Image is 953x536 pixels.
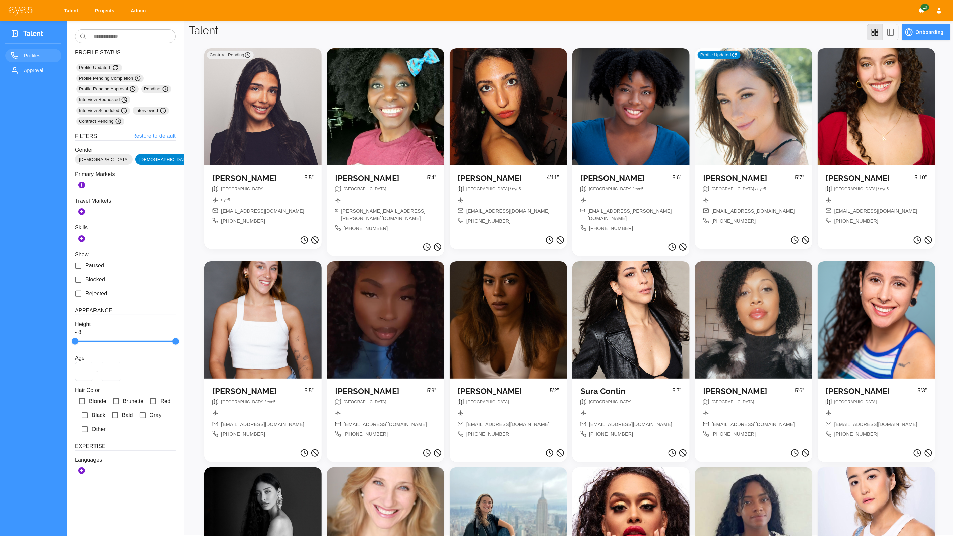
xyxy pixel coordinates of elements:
span: [PERSON_NAME][EMAIL_ADDRESS][PERSON_NAME][DOMAIN_NAME] [341,208,436,222]
span: [PHONE_NUMBER] [466,431,511,438]
span: [GEOGRAPHIC_DATA] [466,187,509,191]
div: Profile Pending Completion [76,74,144,82]
h5: [PERSON_NAME] [458,174,547,183]
span: Profile Updated [700,52,738,58]
span: Gray [150,411,162,419]
a: Approval [5,64,61,77]
p: 5’7” [673,387,682,399]
h5: [PERSON_NAME] [212,387,305,396]
p: Show [75,251,176,259]
a: [PERSON_NAME]5’6”breadcrumb[EMAIL_ADDRESS][DOMAIN_NAME][PHONE_NUMBER] [695,261,812,446]
span: [PHONE_NUMBER] [221,218,265,225]
span: Contract Pending [79,118,122,125]
span: [EMAIL_ADDRESS][DOMAIN_NAME] [712,421,795,428]
h5: [PERSON_NAME] [826,387,918,396]
p: 5’5” [305,387,314,399]
span: [GEOGRAPHIC_DATA] [466,400,509,404]
span: [GEOGRAPHIC_DATA] [712,187,754,191]
span: [EMAIL_ADDRESS][DOMAIN_NAME] [221,421,304,428]
span: eye5 [880,187,889,191]
span: eye5 [635,187,643,191]
div: Interviewed [133,107,169,115]
li: / [632,186,635,192]
a: Talent [60,5,85,17]
nav: breadcrumb [589,186,644,194]
p: Languages [75,456,176,464]
nav: breadcrumb [221,399,276,407]
p: 5’10” [915,174,927,186]
img: eye5 [8,6,33,16]
p: Skills [75,224,176,232]
a: [PERSON_NAME]5’2”breadcrumb[EMAIL_ADDRESS][DOMAIN_NAME][PHONE_NUMBER] [450,261,567,446]
span: [GEOGRAPHIC_DATA] [344,187,386,191]
h3: Talent [23,29,43,40]
h5: [PERSON_NAME] [458,387,550,396]
button: Add Secondary Markets [75,205,88,218]
div: view [867,24,899,40]
p: 4’11” [547,174,559,186]
span: [EMAIL_ADDRESS][PERSON_NAME][DOMAIN_NAME] [588,208,682,222]
span: [EMAIL_ADDRESS][DOMAIN_NAME] [712,208,795,215]
a: [PERSON_NAME]5’6”breadcrumb[EMAIL_ADDRESS][PERSON_NAME][DOMAIN_NAME][PHONE_NUMBER] [572,48,690,240]
span: [PHONE_NUMBER] [712,431,756,438]
div: Interview Scheduled [76,107,130,115]
span: [EMAIL_ADDRESS][DOMAIN_NAME] [834,421,917,428]
span: Profile Pending Completion [79,75,141,82]
div: Profile Pending Approval [76,85,139,93]
nav: breadcrumb [221,186,264,194]
span: Blonde [89,397,106,405]
span: Interview Requested [79,96,128,103]
nav: breadcrumb [589,399,632,407]
span: Interviewed [135,107,166,114]
span: eye5 [757,187,766,191]
p: Primary Markets [75,170,176,178]
nav: breadcrumb [834,186,889,194]
span: [GEOGRAPHIC_DATA] [221,187,264,191]
button: Add Languages [75,464,88,477]
span: [GEOGRAPHIC_DATA] [834,187,877,191]
span: [DEMOGRAPHIC_DATA] [135,156,193,163]
span: [PHONE_NUMBER] [834,431,879,438]
a: [PERSON_NAME]5’5”breadcrumb[EMAIL_ADDRESS][DOMAIN_NAME][PHONE_NUMBER] [204,261,322,446]
button: Add Skills [75,232,88,245]
span: [PHONE_NUMBER] [221,431,265,438]
a: [PERSON_NAME]5’4”breadcrumb[PERSON_NAME][EMAIL_ADDRESS][PERSON_NAME][DOMAIN_NAME][PHONE_NUMBER] [327,48,444,240]
button: grid [867,24,883,40]
span: [GEOGRAPHIC_DATA] [589,400,632,404]
span: eye5 [512,187,521,191]
span: [PHONE_NUMBER] [466,218,511,225]
li: / [264,399,267,405]
a: Projects [90,5,121,17]
span: [GEOGRAPHIC_DATA] [344,400,386,404]
span: Red [160,397,170,405]
div: Interview Requested [76,96,130,104]
h6: Filters [75,132,97,140]
span: [GEOGRAPHIC_DATA] [589,187,632,191]
p: Gender [75,146,176,154]
nav: breadcrumb [466,399,509,407]
span: [DEMOGRAPHIC_DATA] [75,156,133,163]
button: Notifications [915,5,928,17]
div: [DEMOGRAPHIC_DATA] [75,154,133,165]
div: Contract Pending [76,117,124,125]
span: [EMAIL_ADDRESS][DOMAIN_NAME] [344,421,427,428]
span: Blocked [85,276,105,284]
nav: breadcrumb [221,197,230,205]
span: [PHONE_NUMBER] [589,225,633,232]
p: - 8’ [75,328,176,336]
span: [EMAIL_ADDRESS][DOMAIN_NAME] [589,421,672,428]
span: Bald [122,411,133,419]
nav: breadcrumb [344,186,386,194]
nav: breadcrumb [466,186,521,194]
p: 5’9” [427,387,436,399]
h6: Expertise [75,442,176,451]
p: 5’6” [673,174,682,186]
span: Pending [144,86,169,92]
div: [DEMOGRAPHIC_DATA] [135,154,193,165]
h5: [PERSON_NAME] [212,174,305,183]
span: [EMAIL_ADDRESS][DOMAIN_NAME] [834,208,917,215]
p: Height [75,320,176,328]
p: 5’5” [305,174,314,186]
span: eye5 [267,400,275,404]
p: 5’7” [795,174,804,186]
